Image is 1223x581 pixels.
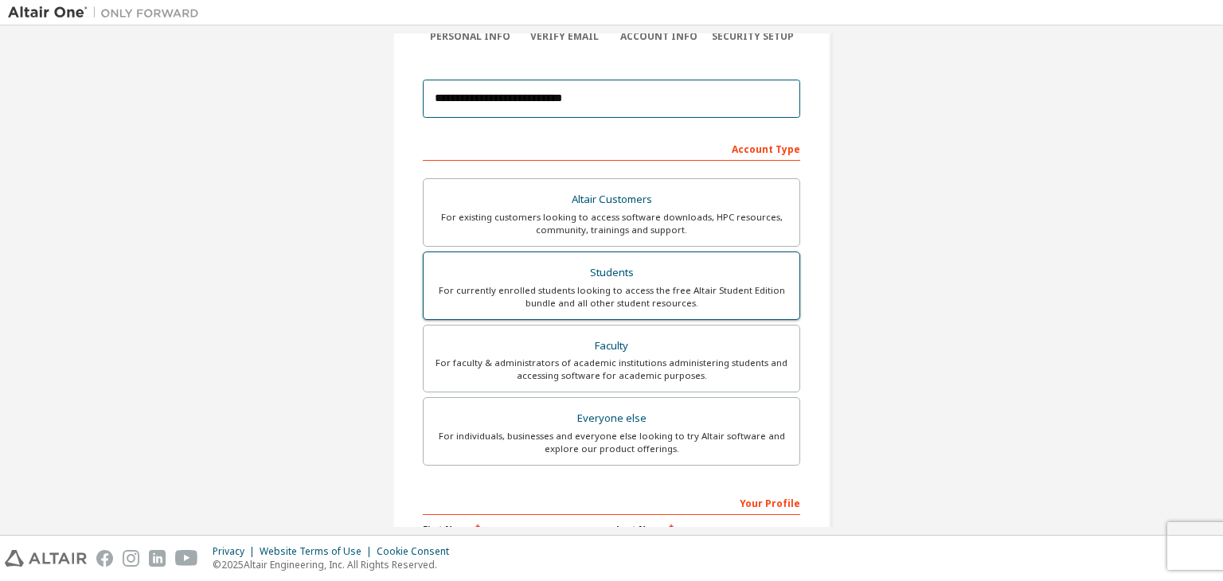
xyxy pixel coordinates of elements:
[611,30,706,43] div: Account Info
[423,135,800,161] div: Account Type
[433,262,790,284] div: Students
[433,211,790,236] div: For existing customers looking to access software downloads, HPC resources, community, trainings ...
[518,30,612,43] div: Verify Email
[213,545,260,558] div: Privacy
[377,545,459,558] div: Cookie Consent
[433,189,790,211] div: Altair Customers
[433,430,790,455] div: For individuals, businesses and everyone else looking to try Altair software and explore our prod...
[8,5,207,21] img: Altair One
[213,558,459,571] p: © 2025 Altair Engineering, Inc. All Rights Reserved.
[96,550,113,567] img: facebook.svg
[433,335,790,357] div: Faculty
[423,489,800,515] div: Your Profile
[423,523,607,536] label: First Name
[433,357,790,382] div: For faculty & administrators of academic institutions administering students and accessing softwa...
[5,550,87,567] img: altair_logo.svg
[175,550,198,567] img: youtube.svg
[260,545,377,558] div: Website Terms of Use
[433,284,790,310] div: For currently enrolled students looking to access the free Altair Student Edition bundle and all ...
[423,30,518,43] div: Personal Info
[149,550,166,567] img: linkedin.svg
[123,550,139,567] img: instagram.svg
[433,407,790,430] div: Everyone else
[616,523,800,536] label: Last Name
[706,30,801,43] div: Security Setup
